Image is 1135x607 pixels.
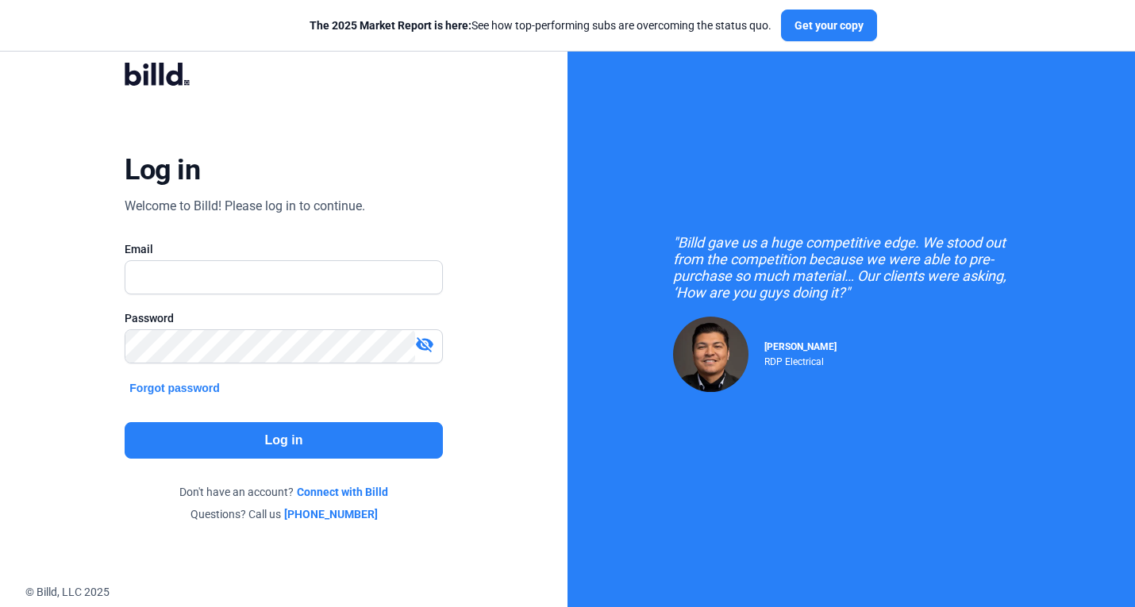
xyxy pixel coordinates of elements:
[125,506,442,522] div: Questions? Call us
[764,341,837,352] span: [PERSON_NAME]
[415,335,434,354] mat-icon: visibility_off
[125,310,442,326] div: Password
[284,506,378,522] a: [PHONE_NUMBER]
[297,484,388,500] a: Connect with Billd
[125,152,200,187] div: Log in
[764,352,837,367] div: RDP Electrical
[125,241,442,257] div: Email
[310,19,471,32] span: The 2025 Market Report is here:
[125,484,442,500] div: Don't have an account?
[781,10,877,41] button: Get your copy
[125,422,442,459] button: Log in
[125,197,365,216] div: Welcome to Billd! Please log in to continue.
[673,234,1030,301] div: "Billd gave us a huge competitive edge. We stood out from the competition because we were able to...
[310,17,771,33] div: See how top-performing subs are overcoming the status quo.
[125,379,225,397] button: Forgot password
[673,317,748,392] img: Raul Pacheco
